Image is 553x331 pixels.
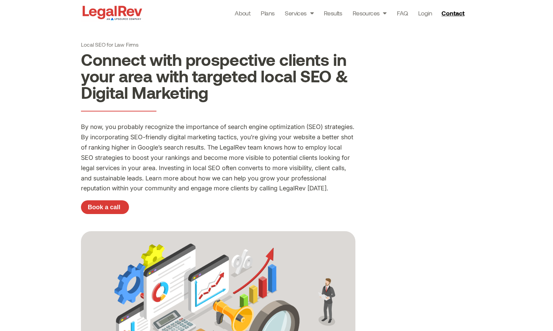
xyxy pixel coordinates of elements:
[88,204,120,210] span: Book a call
[81,51,355,101] h2: Connect with prospective clients in your area with targeted local SEO & Digital Marketing
[81,122,355,193] p: By now, you probably recognize the importance of search engine optimization (SEO) strategies. By ...
[235,8,250,18] a: About
[397,8,408,18] a: FAQ
[261,8,274,18] a: Plans
[353,8,387,18] a: Resources
[81,200,129,214] a: Book a call
[439,8,469,19] a: Contact
[442,10,464,16] span: Contact
[81,41,355,48] h1: Local SEO for Law Firms
[324,8,342,18] a: Results
[285,8,314,18] a: Services
[235,8,432,18] nav: Menu
[418,8,432,18] a: Login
